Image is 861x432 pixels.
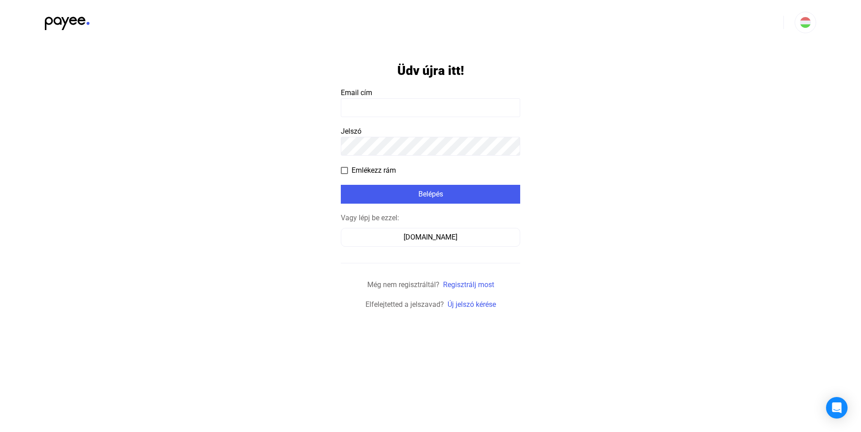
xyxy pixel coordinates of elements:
a: Új jelszó kérése [448,300,496,309]
span: Email cím [341,88,372,97]
div: [DOMAIN_NAME] [344,232,517,243]
span: Jelszó [341,127,361,135]
span: Még nem regisztráltál? [367,280,439,289]
a: [DOMAIN_NAME] [341,233,520,241]
h1: Üdv újra itt! [397,63,464,79]
img: HU [800,17,811,28]
span: Elfelejtetted a jelszavad? [365,300,444,309]
div: Belépés [344,189,517,200]
div: Open Intercom Messenger [826,397,848,419]
button: HU [795,12,816,33]
button: [DOMAIN_NAME] [341,228,520,247]
span: Emlékezz rám [352,165,396,176]
button: Belépés [341,185,520,204]
img: black-payee-blue-dot.svg [45,12,90,30]
a: Regisztrálj most [443,280,494,289]
div: Vagy lépj be ezzel: [341,213,520,223]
